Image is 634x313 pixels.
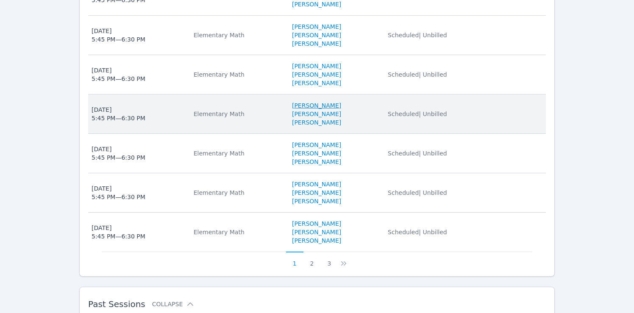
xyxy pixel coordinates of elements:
a: [PERSON_NAME] [292,22,341,31]
div: Elementary Math [194,188,282,197]
a: [PERSON_NAME] [292,219,341,228]
div: [DATE] 5:45 PM — 6:30 PM [92,184,145,201]
div: [DATE] 5:45 PM — 6:30 PM [92,27,145,44]
a: [PERSON_NAME] [292,79,341,87]
a: [PERSON_NAME] [292,101,341,110]
a: [PERSON_NAME] [292,39,341,48]
a: [PERSON_NAME] [292,149,341,158]
div: Elementary Math [194,110,282,118]
div: Elementary Math [194,149,282,158]
span: Scheduled | Unbilled [388,111,447,117]
tr: [DATE]5:45 PM—6:30 PMElementary Math[PERSON_NAME][PERSON_NAME][PERSON_NAME]Scheduled| Unbilled [88,134,546,173]
a: [PERSON_NAME] [292,158,341,166]
a: [PERSON_NAME] [292,70,341,79]
tr: [DATE]5:45 PM—6:30 PMElementary Math[PERSON_NAME][PERSON_NAME][PERSON_NAME]Scheduled| Unbilled [88,55,546,94]
a: [PERSON_NAME] [292,188,341,197]
div: [DATE] 5:45 PM — 6:30 PM [92,66,145,83]
button: 2 [303,252,321,268]
span: Scheduled | Unbilled [388,229,447,235]
button: Collapse [152,300,195,308]
span: Past Sessions [88,299,145,309]
span: Scheduled | Unbilled [388,32,447,39]
a: [PERSON_NAME] [292,236,341,245]
button: 1 [286,252,303,268]
div: [DATE] 5:45 PM — 6:30 PM [92,105,145,122]
span: Scheduled | Unbilled [388,150,447,157]
tr: [DATE]5:45 PM—6:30 PMElementary Math[PERSON_NAME][PERSON_NAME][PERSON_NAME]Scheduled| Unbilled [88,16,546,55]
div: Elementary Math [194,228,282,236]
tr: [DATE]5:45 PM—6:30 PMElementary Math[PERSON_NAME][PERSON_NAME][PERSON_NAME]Scheduled| Unbilled [88,213,546,252]
a: [PERSON_NAME] [292,228,341,236]
span: Scheduled | Unbilled [388,189,447,196]
div: [DATE] 5:45 PM — 6:30 PM [92,224,145,241]
div: Elementary Math [194,70,282,79]
span: Scheduled | Unbilled [388,71,447,78]
a: [PERSON_NAME] [292,110,341,118]
tr: [DATE]5:45 PM—6:30 PMElementary Math[PERSON_NAME][PERSON_NAME][PERSON_NAME]Scheduled| Unbilled [88,94,546,134]
div: Elementary Math [194,31,282,39]
a: [PERSON_NAME] [292,197,341,205]
a: [PERSON_NAME] [292,118,341,127]
div: [DATE] 5:45 PM — 6:30 PM [92,145,145,162]
a: [PERSON_NAME] [292,180,341,188]
button: 3 [320,252,338,268]
a: [PERSON_NAME] [292,31,341,39]
tr: [DATE]5:45 PM—6:30 PMElementary Math[PERSON_NAME][PERSON_NAME][PERSON_NAME]Scheduled| Unbilled [88,173,546,213]
a: [PERSON_NAME] [292,62,341,70]
a: [PERSON_NAME] [292,141,341,149]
